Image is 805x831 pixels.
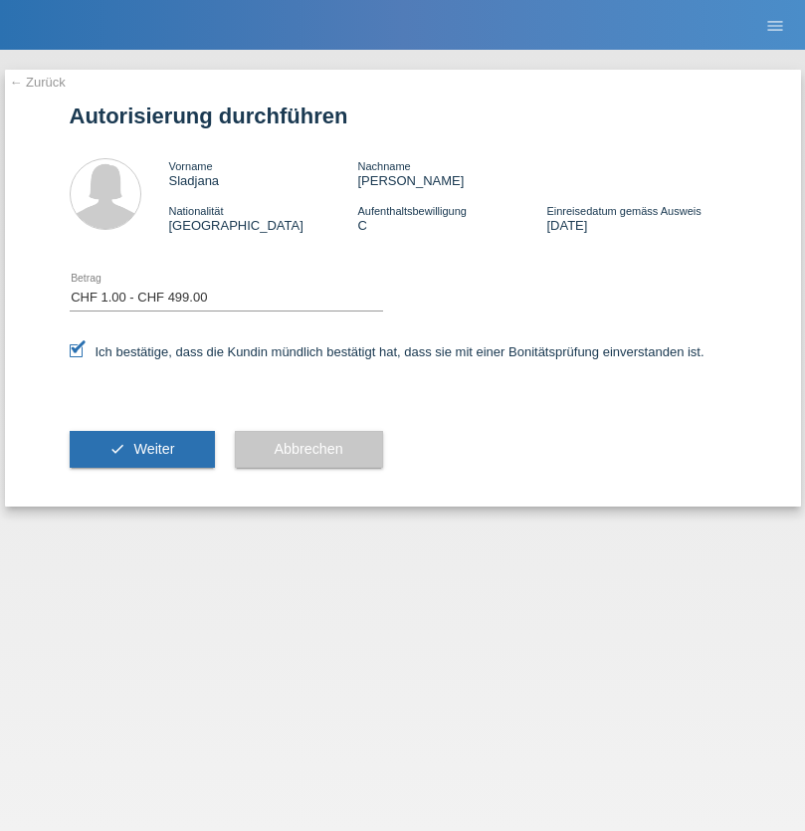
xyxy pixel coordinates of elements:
[357,205,466,217] span: Aufenthaltsbewilligung
[275,441,343,457] span: Abbrechen
[235,431,383,469] button: Abbrechen
[70,104,736,128] h1: Autorisierung durchführen
[169,158,358,188] div: Sladjana
[169,205,224,217] span: Nationalität
[546,205,701,217] span: Einreisedatum gemäss Ausweis
[546,203,735,233] div: [DATE]
[70,344,704,359] label: Ich bestätige, dass die Kundin mündlich bestätigt hat, dass sie mit einer Bonitätsprüfung einvers...
[169,160,213,172] span: Vorname
[70,431,215,469] button: check Weiter
[357,203,546,233] div: C
[755,19,795,31] a: menu
[10,75,66,90] a: ← Zurück
[357,160,410,172] span: Nachname
[109,441,125,457] i: check
[765,16,785,36] i: menu
[133,441,174,457] span: Weiter
[357,158,546,188] div: [PERSON_NAME]
[169,203,358,233] div: [GEOGRAPHIC_DATA]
